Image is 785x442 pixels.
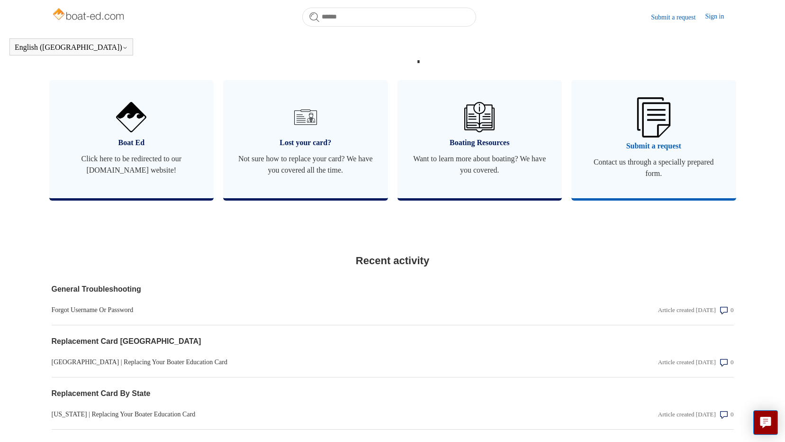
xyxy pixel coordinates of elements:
[15,43,128,52] button: English ([GEOGRAPHIC_DATA])
[52,253,734,268] h2: Recent activity
[63,137,200,148] span: Boat Ed
[397,80,562,198] a: Boating Resources Want to learn more about boating? We have you covered.
[52,409,529,419] a: [US_STATE] | Replacing Your Boater Education Card
[586,140,722,152] span: Submit a request
[412,137,548,148] span: Boating Resources
[52,305,529,315] a: Forgot Username Or Password
[412,153,548,176] span: Want to learn more about boating? We have you covered.
[237,137,374,148] span: Lost your card?
[705,11,733,23] a: Sign in
[571,80,736,198] a: Submit a request Contact us through a specially prepared form.
[237,153,374,176] span: Not sure how to replace your card? We have you covered all the time.
[658,410,716,419] div: Article created [DATE]
[302,8,476,27] input: Search
[223,80,388,198] a: Lost your card? Not sure how to replace your card? We have you covered all the time.
[464,102,495,132] img: 01HZPCYVZMCNPYXCC0DPA2R54M
[52,388,529,399] a: Replacement Card By State
[52,284,529,295] a: General Troubleshooting
[63,153,200,176] span: Click here to be redirected to our [DOMAIN_NAME] website!
[52,357,529,367] a: [GEOGRAPHIC_DATA] | Replacing Your Boater Education Card
[52,6,127,25] img: Boat-Ed Help Center home page
[658,305,716,315] div: Article created [DATE]
[586,157,722,179] span: Contact us through a specially prepared form.
[116,102,146,132] img: 01HZPCYVNCVF44JPJQE4DN11EA
[290,102,321,132] img: 01HZPCYVT14CG9T703FEE4SFXC
[49,80,214,198] a: Boat Ed Click here to be redirected to our [DOMAIN_NAME] website!
[651,12,705,22] a: Submit a request
[52,336,529,347] a: Replacement Card [GEOGRAPHIC_DATA]
[637,97,670,137] img: 01HZPCYW3NK71669VZTW7XY4G9
[753,410,778,435] button: Live chat
[658,358,716,367] div: Article created [DATE]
